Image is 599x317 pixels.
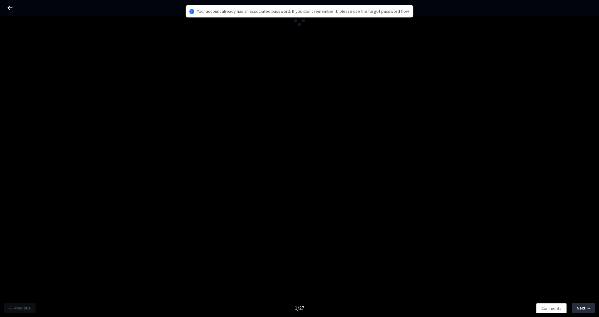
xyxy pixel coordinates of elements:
button: Comments [536,303,567,313]
span: info-circle [189,9,194,14]
span: Your account already has an associated password. If you don't remember it, please use the forgot ... [197,8,410,15]
div: 1 / 27 [295,304,304,312]
span: Next → [577,305,591,311]
button: Next → [572,303,595,313]
span: Comments [541,305,562,312]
